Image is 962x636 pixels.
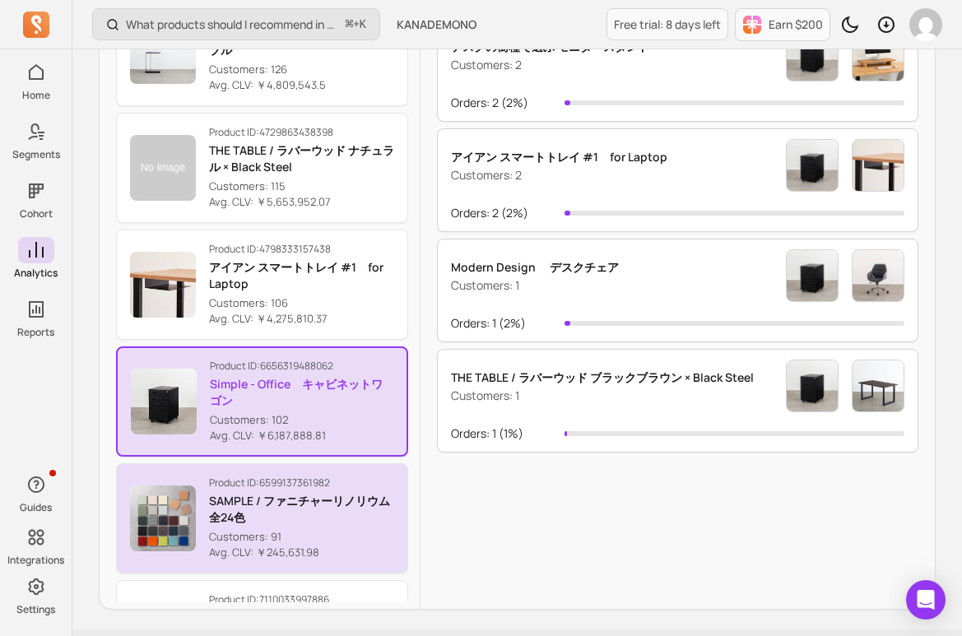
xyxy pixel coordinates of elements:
kbd: ⌘ [345,15,354,35]
p: Customers: 2 [451,167,667,183]
p: Avg. CLV: ￥6,187,888.81 [210,428,393,444]
p: SAMPLE / ファニチャーリノリウム 全24色 [209,493,394,526]
p: Customers: 91 [209,529,394,545]
p: Segments [12,148,60,161]
button: Product ID:6656319488062Simple - Office キャビネットワゴンCustomers: 102 Avg. CLV: ￥6,187,888.81 [116,346,408,457]
p: Settings [16,603,55,616]
p: Customers: 126 [209,62,394,78]
p: Simple - Office キャビネットワゴン [210,376,393,409]
p: Customers: 102 [210,412,393,429]
span: + [346,16,366,33]
p: アイアン スマートトレイ #1 for Laptop [209,259,394,292]
p: Free trial: 8 days left [614,16,721,33]
p: Customers: 106 [209,295,394,312]
button: Earn $200 [735,8,830,41]
img: Product image [130,485,196,551]
p: Guides [20,501,52,514]
button: Product ID:4729863438398THE TABLE / ラバーウッド ナチュラル × Black SteelCustomers: 115 Avg. CLV: ￥5,653,952.07 [116,113,408,223]
p: Product ID: 7110033997886 [209,593,394,606]
p: Orders: 2 ( 2% ) [451,95,565,111]
p: Avg. CLV: ￥4,809,543.5 [209,77,394,94]
p: Cohort [20,207,53,221]
p: Avg. CLV: ￥245,631.98 [209,545,394,561]
button: Guides [18,468,54,518]
img: Product image [130,252,196,318]
img: Product image [852,249,904,302]
img: Simple - Office キャビネットワゴン [786,139,839,192]
p: Customers: 115 [209,179,394,195]
span: KANADEMONO [397,16,476,33]
p: What products should I recommend in my email campaigns? [126,16,339,33]
p: Product ID: 6656319488062 [210,360,393,373]
img: Simple - Office キャビネットワゴン [786,360,839,412]
p: Avg. CLV: ￥4,275,810.37 [209,311,394,327]
p: Earn $200 [769,16,823,33]
p: Orders: 1 ( 2% ) [451,315,565,332]
p: Product ID: 4798333157438 [209,243,394,256]
div: Open Intercom Messenger [906,580,946,620]
img: Product image [852,29,904,81]
img: Simple - Office キャビネットワゴン [786,249,839,302]
p: Analytics [14,267,58,280]
p: THE TABLE / ラバーウッド ナチュラル × Black Steel [209,142,394,175]
p: Orders: 1 ( 1% ) [451,425,565,442]
p: アイアン スマートトレイ #1 for Laptop [451,147,667,167]
p: Customers: 1 [451,388,754,404]
p: Customers: 2 [451,57,649,73]
p: Modern Design デスクチェア [451,258,619,277]
button: What products should I recommend in my email campaigns?⌘+K [92,8,380,40]
img: Product image [852,360,904,412]
p: Product ID: 6599137361982 [209,476,394,490]
button: Toggle dark mode [834,8,867,41]
p: Customers: 1 [451,277,619,294]
button: Product ID:4798333157438アイアン スマートトレイ #1 for LaptopCustomers: 106 Avg. CLV: ￥4,275,810.37 [116,230,408,340]
p: Orders: 2 ( 2% ) [451,205,565,221]
button: Product ID:6599137361982SAMPLE / ファニチャーリノリウム 全24色Customers: 91 Avg. CLV: ￥245,631.98 [116,463,408,573]
img: Product image [852,139,904,192]
p: Product ID: 4729863438398 [209,126,394,139]
p: Reports [17,326,54,339]
a: Free trial: 8 days left [606,8,728,40]
img: Simple - Office キャビネットワゴン [786,29,839,81]
p: THE TABLE / ラバーウッド ブラックブラウン × Black Steel [451,368,754,388]
img: Product image [130,135,196,201]
img: avatar [909,8,942,41]
p: Integrations [7,554,64,567]
img: Product image [131,369,197,434]
img: Product image [130,18,196,84]
button: KANADEMONO [387,10,486,39]
kbd: K [360,18,366,31]
p: Avg. CLV: ￥5,653,952.07 [209,194,394,211]
p: Home [22,89,50,102]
